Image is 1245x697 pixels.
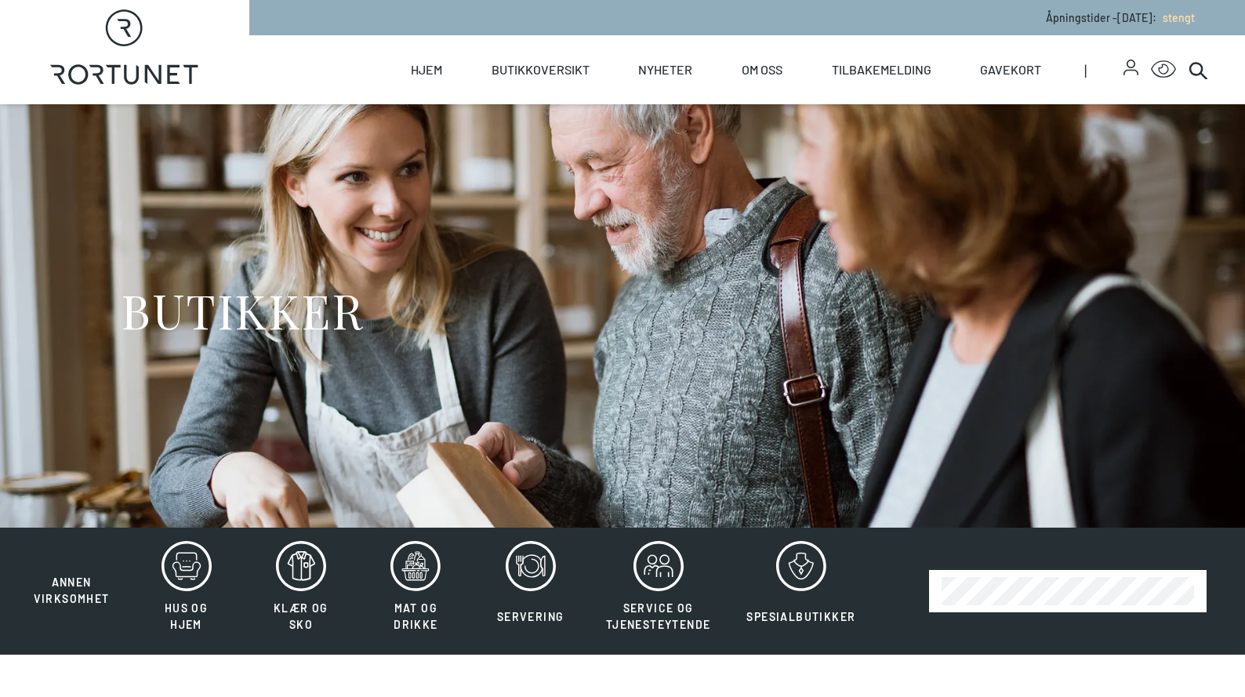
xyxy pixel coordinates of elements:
[1156,11,1195,24] a: stengt
[1151,57,1176,82] button: Open Accessibility Menu
[497,610,564,623] span: Servering
[411,35,442,104] a: Hjem
[590,540,728,642] button: Service og tjenesteytende
[394,601,437,631] span: Mat og drikke
[34,575,110,605] span: Annen virksomhet
[1084,35,1123,104] span: |
[742,35,782,104] a: Om oss
[274,601,328,631] span: Klær og sko
[980,35,1041,104] a: Gavekort
[832,35,931,104] a: Tilbakemelding
[746,610,855,623] span: Spesialbutikker
[492,35,590,104] a: Butikkoversikt
[245,540,357,642] button: Klær og sko
[1046,9,1195,26] p: Åpningstider - [DATE] :
[360,540,471,642] button: Mat og drikke
[1163,11,1195,24] span: stengt
[730,540,872,642] button: Spesialbutikker
[121,281,363,339] h1: BUTIKKER
[638,35,692,104] a: Nyheter
[475,540,586,642] button: Servering
[606,601,711,631] span: Service og tjenesteytende
[130,540,241,642] button: Hus og hjem
[16,540,127,608] button: Annen virksomhet
[165,601,208,631] span: Hus og hjem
